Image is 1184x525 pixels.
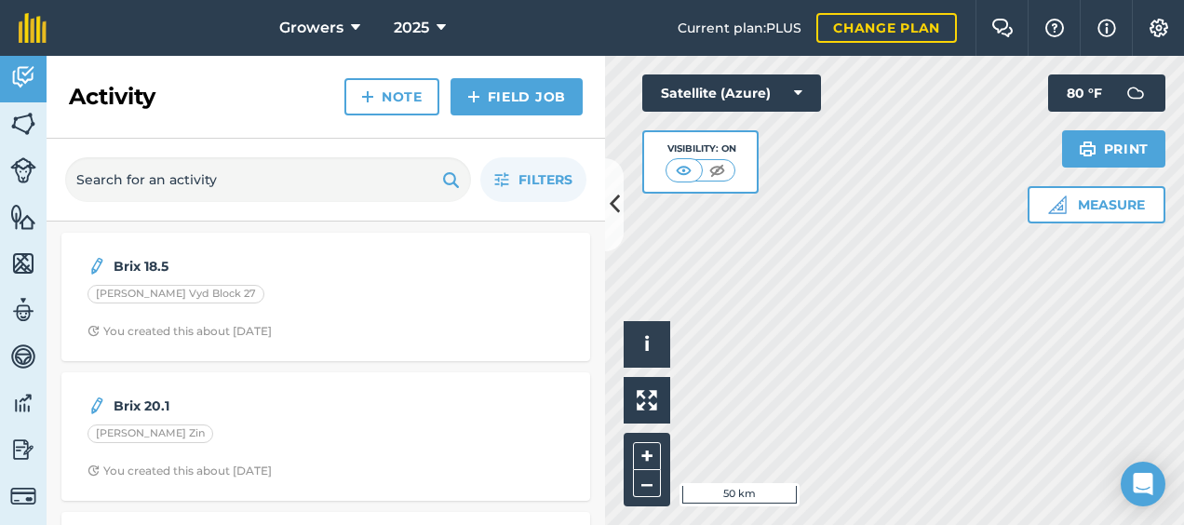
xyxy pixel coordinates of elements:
[1048,74,1165,112] button: 80 °F
[10,296,36,324] img: svg+xml;base64,PD94bWwgdmVyc2lvbj0iMS4wIiBlbmNvZGluZz0idXRmLTgiPz4KPCEtLSBHZW5lcmF0b3I6IEFkb2JlIE...
[10,389,36,417] img: svg+xml;base64,PD94bWwgdmVyc2lvbj0iMS4wIiBlbmNvZGluZz0idXRmLTgiPz4KPCEtLSBHZW5lcmF0b3I6IEFkb2JlIE...
[10,157,36,183] img: svg+xml;base64,PD94bWwgdmVyc2lvbj0iMS4wIiBlbmNvZGluZz0idXRmLTgiPz4KPCEtLSBHZW5lcmF0b3I6IEFkb2JlIE...
[666,141,736,156] div: Visibility: On
[87,325,100,337] img: Clock with arrow pointing clockwise
[279,17,343,39] span: Growers
[816,13,957,43] a: Change plan
[69,82,155,112] h2: Activity
[991,19,1014,37] img: Two speech bubbles overlapping with the left bubble in the forefront
[633,470,661,497] button: –
[10,436,36,464] img: svg+xml;base64,PD94bWwgdmVyc2lvbj0iMS4wIiBlbmNvZGluZz0idXRmLTgiPz4KPCEtLSBHZW5lcmF0b3I6IEFkb2JlIE...
[637,390,657,411] img: Four arrows, one pointing top left, one top right, one bottom right and the last bottom left
[480,157,586,202] button: Filters
[518,169,572,190] span: Filters
[1028,186,1165,223] button: Measure
[344,78,439,115] a: Note
[633,442,661,470] button: +
[467,86,480,108] img: svg+xml;base64,PHN2ZyB4bWxucz0iaHR0cDovL3d3dy53My5vcmcvMjAwMC9zdmciIHdpZHRoPSIxNCIgaGVpZ2h0PSIyNC...
[1117,74,1154,112] img: svg+xml;base64,PD94bWwgdmVyc2lvbj0iMS4wIiBlbmNvZGluZz0idXRmLTgiPz4KPCEtLSBHZW5lcmF0b3I6IEFkb2JlIE...
[87,464,100,477] img: Clock with arrow pointing clockwise
[87,464,272,478] div: You created this about [DATE]
[65,157,471,202] input: Search for an activity
[442,168,460,191] img: svg+xml;base64,PHN2ZyB4bWxucz0iaHR0cDovL3d3dy53My5vcmcvMjAwMC9zdmciIHdpZHRoPSIxOSIgaGVpZ2h0PSIyNC...
[624,321,670,368] button: i
[1079,138,1097,160] img: svg+xml;base64,PHN2ZyB4bWxucz0iaHR0cDovL3d3dy53My5vcmcvMjAwMC9zdmciIHdpZHRoPSIxOSIgaGVpZ2h0PSIyNC...
[678,18,801,38] span: Current plan : PLUS
[10,63,36,91] img: svg+xml;base64,PD94bWwgdmVyc2lvbj0iMS4wIiBlbmNvZGluZz0idXRmLTgiPz4KPCEtLSBHZW5lcmF0b3I6IEFkb2JlIE...
[1097,17,1116,39] img: svg+xml;base64,PHN2ZyB4bWxucz0iaHR0cDovL3d3dy53My5vcmcvMjAwMC9zdmciIHdpZHRoPSIxNyIgaGVpZ2h0PSIxNy...
[642,74,821,112] button: Satellite (Azure)
[87,324,272,339] div: You created this about [DATE]
[361,86,374,108] img: svg+xml;base64,PHN2ZyB4bWxucz0iaHR0cDovL3d3dy53My5vcmcvMjAwMC9zdmciIHdpZHRoPSIxNCIgaGVpZ2h0PSIyNC...
[394,17,429,39] span: 2025
[10,249,36,277] img: svg+xml;base64,PHN2ZyB4bWxucz0iaHR0cDovL3d3dy53My5vcmcvMjAwMC9zdmciIHdpZHRoPSI1NiIgaGVpZ2h0PSI2MC...
[10,483,36,509] img: svg+xml;base64,PD94bWwgdmVyc2lvbj0iMS4wIiBlbmNvZGluZz0idXRmLTgiPz4KPCEtLSBHZW5lcmF0b3I6IEFkb2JlIE...
[10,110,36,138] img: svg+xml;base64,PHN2ZyB4bWxucz0iaHR0cDovL3d3dy53My5vcmcvMjAwMC9zdmciIHdpZHRoPSI1NiIgaGVpZ2h0PSI2MC...
[1067,74,1102,112] span: 80 ° F
[451,78,583,115] a: Field Job
[73,384,579,490] a: Brix 20.1[PERSON_NAME] ZinClock with arrow pointing clockwiseYou created this about [DATE]
[114,396,409,416] strong: Brix 20.1
[73,244,579,350] a: Brix 18.5[PERSON_NAME] Vyd Block 27Clock with arrow pointing clockwiseYou created this about [DATE]
[10,203,36,231] img: svg+xml;base64,PHN2ZyB4bWxucz0iaHR0cDovL3d3dy53My5vcmcvMjAwMC9zdmciIHdpZHRoPSI1NiIgaGVpZ2h0PSI2MC...
[19,13,47,43] img: fieldmargin Logo
[87,285,264,303] div: [PERSON_NAME] Vyd Block 27
[87,424,213,443] div: [PERSON_NAME] Zin
[10,343,36,370] img: svg+xml;base64,PD94bWwgdmVyc2lvbj0iMS4wIiBlbmNvZGluZz0idXRmLTgiPz4KPCEtLSBHZW5lcmF0b3I6IEFkb2JlIE...
[87,395,106,417] img: svg+xml;base64,PD94bWwgdmVyc2lvbj0iMS4wIiBlbmNvZGluZz0idXRmLTgiPz4KPCEtLSBHZW5lcmF0b3I6IEFkb2JlIE...
[1148,19,1170,37] img: A cog icon
[1048,195,1067,214] img: Ruler icon
[1062,130,1166,168] button: Print
[672,161,695,180] img: svg+xml;base64,PHN2ZyB4bWxucz0iaHR0cDovL3d3dy53My5vcmcvMjAwMC9zdmciIHdpZHRoPSI1MCIgaGVpZ2h0PSI0MC...
[1121,462,1165,506] div: Open Intercom Messenger
[87,255,106,277] img: svg+xml;base64,PD94bWwgdmVyc2lvbj0iMS4wIiBlbmNvZGluZz0idXRmLTgiPz4KPCEtLSBHZW5lcmF0b3I6IEFkb2JlIE...
[114,256,409,276] strong: Brix 18.5
[1043,19,1066,37] img: A question mark icon
[706,161,729,180] img: svg+xml;base64,PHN2ZyB4bWxucz0iaHR0cDovL3d3dy53My5vcmcvMjAwMC9zdmciIHdpZHRoPSI1MCIgaGVpZ2h0PSI0MC...
[644,332,650,356] span: i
